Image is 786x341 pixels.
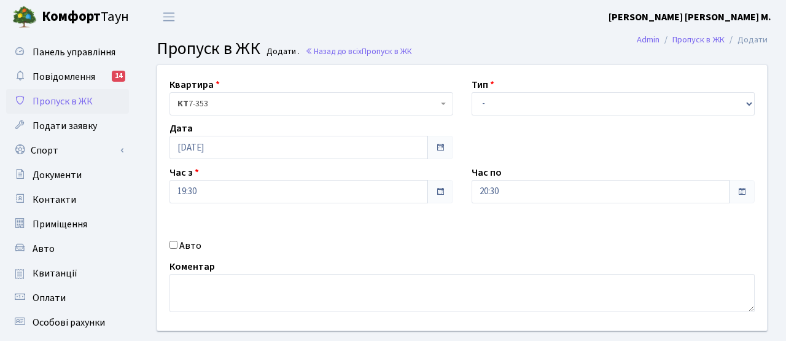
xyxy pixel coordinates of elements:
label: Тип [472,77,494,92]
span: Документи [33,168,82,182]
button: Переключити навігацію [154,7,184,27]
img: logo.png [12,5,37,29]
a: Контакти [6,187,129,212]
label: Час по [472,165,502,180]
span: Оплати [33,291,66,305]
div: 14 [112,71,125,82]
a: Документи [6,163,129,187]
span: Подати заявку [33,119,97,133]
span: Таун [42,7,129,28]
label: Авто [179,238,201,253]
a: Особові рахунки [6,310,129,335]
span: Повідомлення [33,70,95,84]
a: Пропуск в ЖК [6,89,129,114]
a: Спорт [6,138,129,163]
b: Комфорт [42,7,101,26]
label: Час з [169,165,199,180]
span: Контакти [33,193,76,206]
span: Приміщення [33,218,87,231]
label: Коментар [169,259,215,274]
span: Пропуск в ЖК [362,45,412,57]
small: Додати . [264,47,300,57]
a: Приміщення [6,212,129,237]
span: Особові рахунки [33,316,105,329]
a: Пропуск в ЖК [672,33,725,46]
a: Повідомлення14 [6,65,129,89]
span: Авто [33,242,55,256]
span: Квитанції [33,267,77,280]
b: КТ [177,98,189,110]
a: Авто [6,237,129,261]
span: Пропуск в ЖК [157,36,260,61]
span: <b>КТ</b>&nbsp;&nbsp;&nbsp;&nbsp;7-353 [177,98,438,110]
a: Назад до всіхПропуск в ЖК [305,45,412,57]
a: Панель управління [6,40,129,65]
li: Додати [725,33,768,47]
span: Панель управління [33,45,115,59]
a: Подати заявку [6,114,129,138]
label: Дата [169,121,193,136]
b: [PERSON_NAME] [PERSON_NAME] М. [609,10,771,24]
a: Квитанції [6,261,129,286]
span: <b>КТ</b>&nbsp;&nbsp;&nbsp;&nbsp;7-353 [169,92,453,116]
a: Оплати [6,286,129,310]
a: Admin [637,33,660,46]
span: Пропуск в ЖК [33,95,93,108]
a: [PERSON_NAME] [PERSON_NAME] М. [609,10,771,25]
label: Квартира [169,77,220,92]
nav: breadcrumb [618,27,786,53]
